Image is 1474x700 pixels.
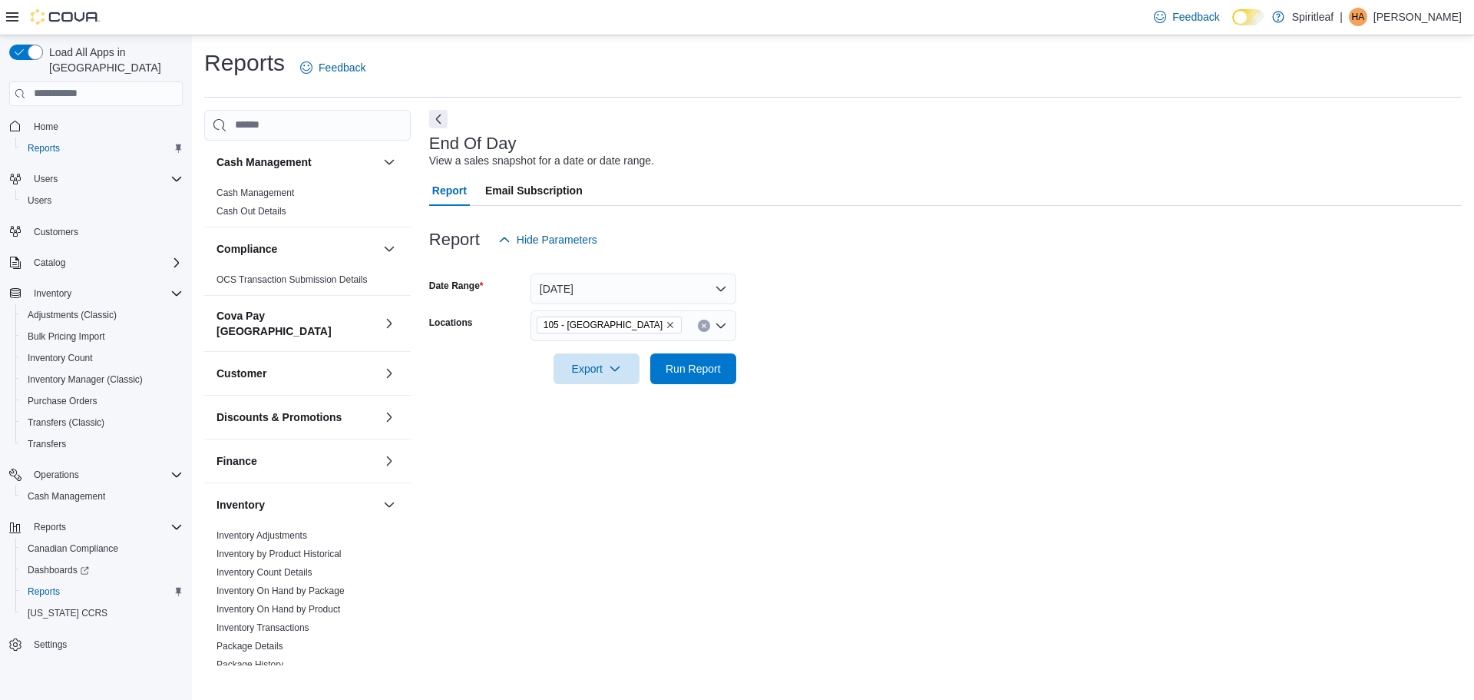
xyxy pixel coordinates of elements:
span: Canadian Compliance [28,542,118,555]
button: Compliance [380,240,398,258]
a: [US_STATE] CCRS [21,604,114,622]
div: View a sales snapshot for a date or date range. [429,153,654,169]
a: Transfers (Classic) [21,413,111,432]
input: Dark Mode [1232,9,1264,25]
span: Customers [28,222,183,241]
span: Transfers (Classic) [28,416,104,429]
button: Finance [216,453,377,469]
span: Users [28,194,51,207]
span: OCS Transaction Submission Details [216,274,368,286]
button: Operations [28,466,85,484]
button: Inventory [380,496,398,514]
span: Inventory Manager (Classic) [21,370,183,389]
button: Remove 105 - West Kelowna from selection in this group [666,320,675,330]
button: Customers [3,221,189,243]
span: Settings [34,639,67,651]
button: Reports [15,581,189,602]
button: Purchase Orders [15,390,189,412]
div: Compliance [204,270,411,295]
h3: Customer [216,366,266,381]
button: Adjustments (Classic) [15,304,189,326]
span: Bulk Pricing Import [21,327,183,346]
button: [DATE] [530,274,736,304]
a: Dashboards [21,561,95,579]
span: Report [432,175,467,206]
span: Inventory On Hand by Product [216,603,340,615]
a: Transfers [21,435,72,453]
span: Catalog [28,254,183,272]
span: Dashboards [21,561,183,579]
button: Hide Parameters [492,224,603,255]
a: Inventory by Product Historical [216,549,342,559]
span: Users [34,173,58,185]
span: Operations [28,466,183,484]
button: Inventory Count [15,347,189,369]
button: Reports [15,138,189,159]
span: Adjustments (Classic) [21,306,183,324]
span: Feedback [319,60,365,75]
span: Feedback [1172,9,1219,25]
p: [PERSON_NAME] [1373,8,1462,26]
a: Purchase Orders [21,392,104,410]
a: Cash Out Details [216,206,286,217]
span: Cash Out Details [216,205,286,217]
a: Inventory Transactions [216,622,309,633]
button: Cash Management [216,154,377,170]
a: Inventory On Hand by Product [216,604,340,615]
a: Dashboards [15,559,189,581]
a: Customers [28,223,84,241]
span: 105 - West Kelowna [537,317,682,333]
a: Adjustments (Classic) [21,306,123,324]
button: Open list of options [715,320,727,332]
button: Inventory [216,497,377,513]
button: Cova Pay [GEOGRAPHIC_DATA] [380,314,398,333]
h3: Finance [216,453,257,469]
button: Cova Pay [GEOGRAPHIC_DATA] [216,308,377,339]
a: Inventory On Hand by Package [216,586,345,596]
button: Inventory Manager (Classic) [15,369,189,390]
label: Locations [429,317,473,329]
span: Inventory Transactions [216,622,309,634]
span: Export [563,353,630,384]
a: Inventory Count Details [216,567,312,578]
button: Inventory [3,283,189,304]
div: Cash Management [204,184,411,227]
button: Catalog [3,252,189,274]
span: Inventory Count Details [216,566,312,579]
span: Reports [28,142,60,154]
span: Settings [28,635,183,654]
span: Package History [216,659,283,671]
span: Users [28,170,183,188]
button: Cash Management [15,486,189,507]
span: Cash Management [216,187,294,199]
a: OCS Transaction Submission Details [216,274,368,285]
span: Purchase Orders [28,395,97,407]
span: Operations [34,469,79,481]
button: Export [554,353,640,384]
button: Next [429,110,448,128]
button: [US_STATE] CCRS [15,602,189,624]
h3: Cash Management [216,154,312,170]
span: Inventory by Product Historical [216,548,342,560]
a: Cash Management [216,187,294,198]
span: Dark Mode [1232,25,1233,26]
button: Discounts & Promotions [216,410,377,425]
span: Load All Apps in [GEOGRAPHIC_DATA] [43,45,183,75]
button: Reports [28,518,72,536]
h3: Discounts & Promotions [216,410,342,425]
button: Reports [3,516,189,538]
a: Canadian Compliance [21,539,124,558]
h3: Inventory [216,497,265,513]
span: HA [1352,8,1365,26]
button: Discounts & Promotions [380,408,398,426]
a: Reports [21,139,66,158]
button: Bulk Pricing Import [15,326,189,347]
p: | [1340,8,1343,26]
span: Transfers [21,435,183,453]
button: Inventory [28,284,78,303]
button: Operations [3,464,189,486]
button: Canadian Compliance [15,538,189,559]
span: Run Report [666,361,721,377]
nav: Complex example [9,109,183,696]
span: Bulk Pricing Import [28,330,105,343]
